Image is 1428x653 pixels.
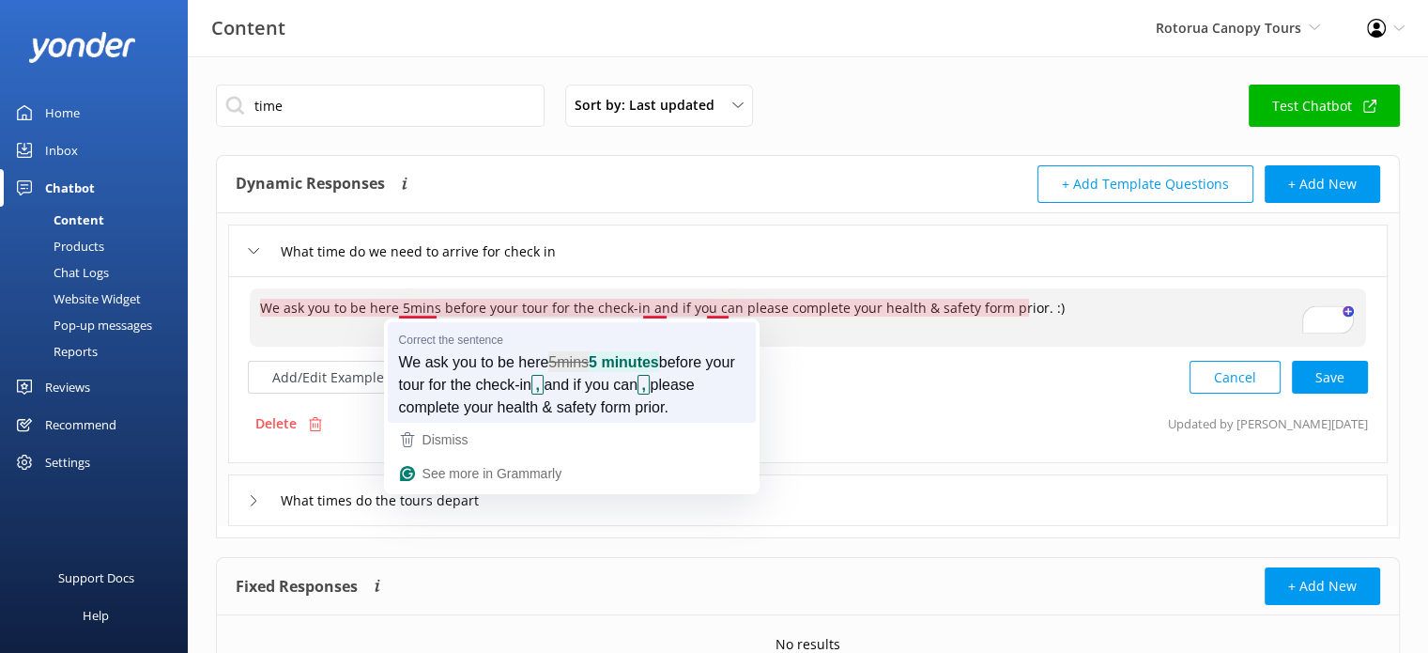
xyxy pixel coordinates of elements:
div: Chat Logs [11,259,109,286]
img: yonder-white-logo.png [28,32,136,63]
span: Sort by: Last updated [575,95,726,116]
div: Content [11,207,104,233]
div: Reviews [45,368,90,406]
a: Products [11,233,188,259]
button: Add/Edit Example Questions [248,361,476,394]
textarea: To enrich screen reader interactions, please activate Accessibility in Grammarly extension settings [250,288,1366,347]
input: Search all Chatbot Content [216,85,545,127]
a: Chat Logs [11,259,188,286]
div: Products [11,233,104,259]
span: Rotorua Canopy Tours [1156,19,1301,37]
div: Chatbot [45,169,95,207]
p: Updated by [PERSON_NAME] [DATE] [1168,406,1368,442]
div: Recommend [45,406,116,443]
button: + Add New [1265,165,1380,203]
button: + Add New [1265,567,1380,605]
a: Content [11,207,188,233]
a: Pop-up messages [11,312,188,338]
div: Pop-up messages [11,312,152,338]
p: Delete [255,413,297,434]
h4: Fixed Responses [236,567,358,605]
div: Support Docs [58,559,134,597]
a: Test Chatbot [1249,85,1400,127]
a: Website Widget [11,286,188,312]
h3: Content [211,13,285,43]
div: Website Widget [11,286,141,312]
button: Save [1292,361,1368,394]
div: Reports [11,338,98,365]
div: Settings [45,443,90,481]
a: Reports [11,338,188,365]
div: Help [83,597,109,634]
h4: Dynamic Responses [236,165,385,203]
div: Home [45,94,80,132]
button: + Add Template Questions [1037,165,1253,203]
div: Inbox [45,132,78,169]
button: Cancel [1190,361,1281,394]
